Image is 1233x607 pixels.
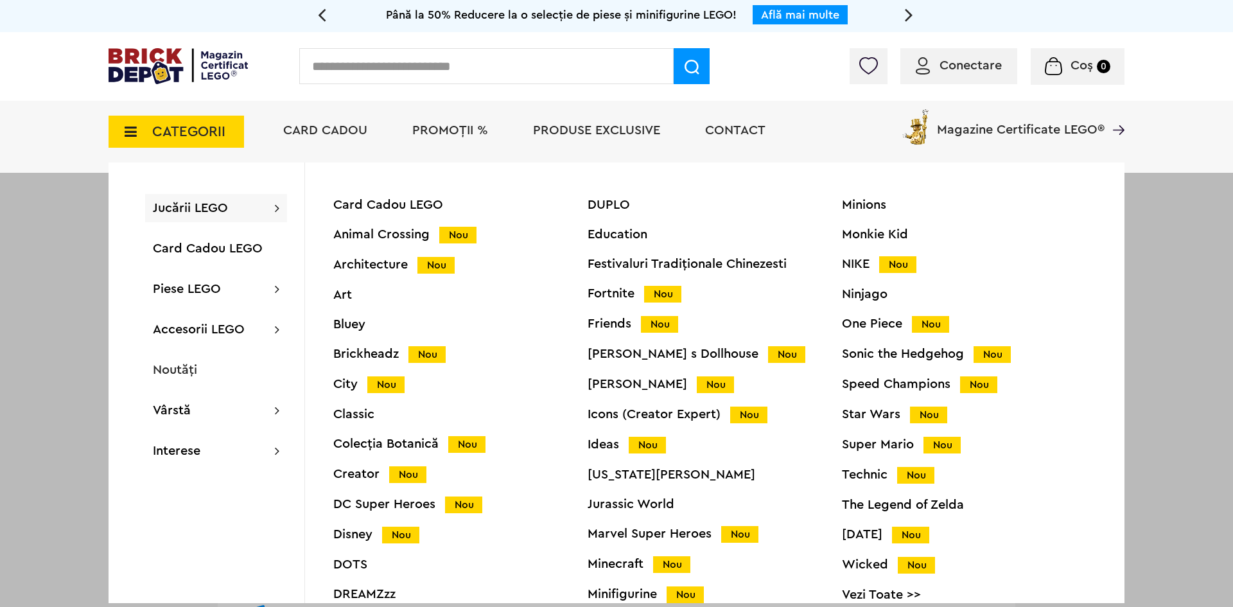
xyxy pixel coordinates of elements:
span: Conectare [940,59,1002,72]
a: Card Cadou [283,124,367,137]
a: PROMOȚII % [412,124,488,137]
span: Magazine Certificate LEGO® [937,107,1105,136]
a: Produse exclusive [533,124,660,137]
span: Până la 50% Reducere la o selecție de piese și minifigurine LEGO! [386,9,737,21]
span: CATEGORII [152,125,225,139]
a: Magazine Certificate LEGO® [1105,107,1124,119]
small: 0 [1097,60,1110,73]
a: Contact [705,124,765,137]
span: Coș [1071,59,1093,72]
a: Conectare [916,59,1002,72]
a: Află mai multe [761,9,839,21]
